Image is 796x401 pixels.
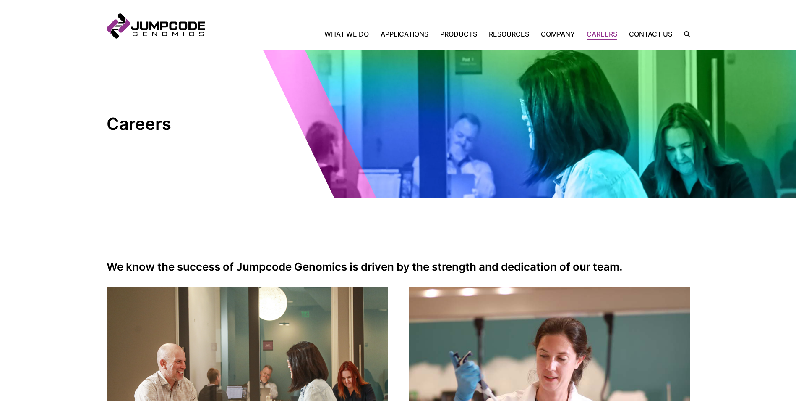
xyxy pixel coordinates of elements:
a: Applications [375,29,434,39]
a: Careers [581,29,623,39]
label: Search the site. [678,31,690,37]
nav: Primary Navigation [205,29,678,39]
a: Resources [483,29,535,39]
a: Contact Us [623,29,678,39]
a: What We Do [324,29,375,39]
a: Company [535,29,581,39]
h1: Careers [107,113,258,135]
a: Products [434,29,483,39]
h2: We know the success of Jumpcode Genomics is driven by the strength and dedication of our team. [107,261,690,273]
